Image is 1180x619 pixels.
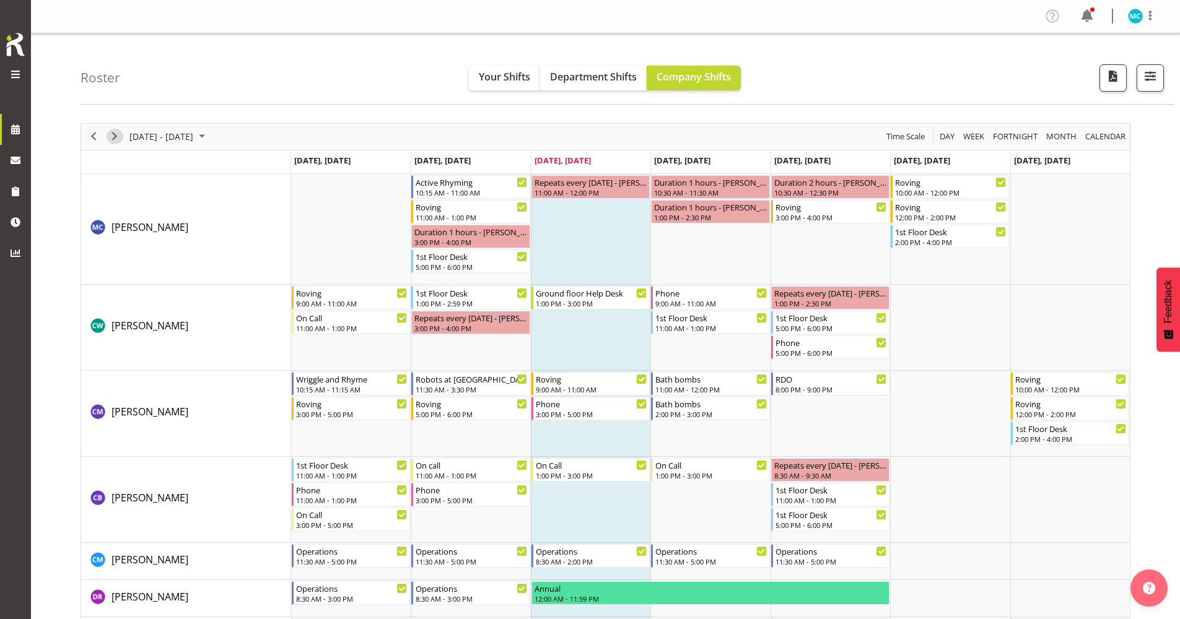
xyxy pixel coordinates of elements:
[296,556,407,566] div: 11:30 AM - 5:00 PM
[771,286,889,309] div: Catherine Wilson"s event - Repeats every friday - Catherine Wilson Begin From Friday, October 3, ...
[885,129,926,144] span: Time Scale
[535,582,886,594] div: Annual
[774,188,886,197] div: 10:30 AM - 12:30 PM
[411,225,530,248] div: Aurora Catu"s event - Duration 1 hours - Aurora Catu Begin From Tuesday, September 30, 2025 at 3:...
[531,458,650,482] div: Chris Broad"s event - On Call Begin From Wednesday, October 1, 2025 at 1:00:00 PM GMT+13:00 Ends ...
[128,129,194,144] span: [DATE] - [DATE]
[414,225,527,238] div: Duration 1 hours - [PERSON_NAME]
[292,286,410,309] div: Catherine Wilson"s event - Roving Begin From Monday, September 29, 2025 at 9:00:00 AM GMT+13:00 E...
[411,175,530,199] div: Aurora Catu"s event - Active Rhyming Begin From Tuesday, September 30, 2025 at 10:15:00 AM GMT+13...
[416,470,527,480] div: 11:00 AM - 1:00 PM
[1084,129,1127,144] span: calendar
[1083,129,1128,144] button: Month
[416,483,527,496] div: Phone
[531,397,650,420] div: Chamique Mamolo"s event - Phone Begin From Wednesday, October 1, 2025 at 3:00:00 PM GMT+13:00 End...
[296,397,407,410] div: Roving
[771,508,889,531] div: Chris Broad"s event - 1st Floor Desk Begin From Friday, October 3, 2025 at 5:00:00 PM GMT+13:00 E...
[296,582,407,594] div: Operations
[81,457,291,543] td: Chris Broad resource
[416,298,527,308] div: 1:00 PM - 2:59 PM
[111,318,188,333] a: [PERSON_NAME]
[125,124,212,150] div: Sep 29 - Oct 05, 2025
[651,458,769,482] div: Chris Broad"s event - On Call Begin From Thursday, October 2, 2025 at 1:00:00 PM GMT+13:00 Ends A...
[536,384,647,394] div: 9:00 AM - 11:00 AM
[414,237,527,247] div: 3:00 PM - 4:00 PM
[651,175,769,199] div: Aurora Catu"s event - Duration 1 hours - Aurora Catu Begin From Thursday, October 2, 2025 at 10:3...
[895,237,1006,247] div: 2:00 PM - 4:00 PM
[654,212,766,222] div: 1:00 PM - 2:30 PM
[296,298,407,308] div: 9:00 AM - 11:00 AM
[411,372,530,396] div: Chamique Mamolo"s event - Robots at St Patricks Begin From Tuesday, September 30, 2025 at 11:30:0...
[938,129,956,144] span: Day
[550,70,637,84] span: Department Shifts
[657,70,731,84] span: Company Shifts
[1015,397,1126,410] div: Roving
[296,384,407,394] div: 10:15 AM - 11:15 AM
[895,212,1006,222] div: 12:00 PM - 2:00 PM
[296,409,407,419] div: 3:00 PM - 5:00 PM
[776,201,886,213] div: Roving
[83,124,104,150] div: previous period
[535,188,647,197] div: 11:00 AM - 12:00 PM
[1011,372,1129,396] div: Chamique Mamolo"s event - Roving Begin From Sunday, October 5, 2025 at 10:00:00 AM GMT+13:00 Ends...
[111,491,188,504] span: [PERSON_NAME]
[540,66,647,90] button: Department Shifts
[651,311,769,334] div: Catherine Wilson"s event - 1st Floor Desk Begin From Thursday, October 2, 2025 at 11:00:00 AM GMT...
[292,544,410,568] div: Cindy Mulrooney"s event - Operations Begin From Monday, September 29, 2025 at 11:30:00 AM GMT+13:...
[536,556,647,566] div: 8:30 AM - 2:00 PM
[81,580,291,617] td: Debra Robinson resource
[536,298,647,308] div: 1:00 PM - 3:00 PM
[651,200,769,223] div: Aurora Catu"s event - Duration 1 hours - Aurora Catu Begin From Thursday, October 2, 2025 at 1:00...
[1015,422,1126,435] div: 1st Floor Desk
[1137,64,1164,92] button: Filter Shifts
[776,373,886,385] div: RDO
[776,311,886,324] div: 1st Floor Desk
[296,545,407,557] div: Operations
[771,372,889,396] div: Chamique Mamolo"s event - RDO Begin From Friday, October 3, 2025 at 8:00:00 PM GMT+13:00 Ends At ...
[654,155,710,166] span: [DATE], [DATE]
[292,372,410,396] div: Chamique Mamolo"s event - Wriggle and Rhyme Begin From Monday, September 29, 2025 at 10:15:00 AM ...
[1143,582,1155,594] img: help-xxl-2.png
[416,287,527,299] div: 1st Floor Desk
[414,323,527,333] div: 3:00 PM - 4:00 PM
[1015,373,1126,385] div: Roving
[1163,280,1174,323] span: Feedback
[535,594,886,604] div: 12:00 AM - 11:59 PM
[536,470,647,480] div: 1:00 PM - 3:00 PM
[655,556,766,566] div: 11:30 AM - 5:00 PM
[655,470,766,480] div: 1:00 PM - 3:00 PM
[536,373,647,385] div: Roving
[531,286,650,309] div: Catherine Wilson"s event - Ground floor Help Desk Begin From Wednesday, October 1, 2025 at 1:00:0...
[411,483,530,506] div: Chris Broad"s event - Phone Begin From Tuesday, September 30, 2025 at 3:00:00 PM GMT+13:00 Ends A...
[1156,267,1180,352] button: Feedback - Show survey
[416,188,527,197] div: 10:15 AM - 11:00 AM
[771,200,889,223] div: Aurora Catu"s event - Roving Begin From Friday, October 3, 2025 at 3:00:00 PM GMT+13:00 Ends At F...
[296,287,407,299] div: Roving
[654,188,766,197] div: 10:30 AM - 11:30 AM
[531,175,650,199] div: Aurora Catu"s event - Repeats every wednesday - Aurora Catu Begin From Wednesday, October 1, 2025...
[411,249,530,273] div: Aurora Catu"s event - 1st Floor Desk Begin From Tuesday, September 30, 2025 at 5:00:00 PM GMT+13:...
[1015,434,1126,444] div: 2:00 PM - 4:00 PM
[416,397,527,410] div: Roving
[531,544,650,568] div: Cindy Mulrooney"s event - Operations Begin From Wednesday, October 1, 2025 at 8:30:00 AM GMT+13:0...
[292,458,410,482] div: Chris Broad"s event - 1st Floor Desk Begin From Monday, September 29, 2025 at 11:00:00 AM GMT+13:...
[655,311,766,324] div: 1st Floor Desk
[111,220,188,235] a: [PERSON_NAME]
[535,155,591,166] span: [DATE], [DATE]
[536,545,647,557] div: Operations
[655,545,766,557] div: Operations
[1099,64,1127,92] button: Download a PDF of the roster according to the set date range.
[469,66,540,90] button: Your Shifts
[776,520,886,530] div: 5:00 PM - 6:00 PM
[81,371,291,457] td: Chamique Mamolo resource
[296,495,407,505] div: 11:00 AM - 1:00 PM
[771,311,889,334] div: Catherine Wilson"s event - 1st Floor Desk Begin From Friday, October 3, 2025 at 5:00:00 PM GMT+13...
[895,176,1006,188] div: Roving
[891,200,1009,223] div: Aurora Catu"s event - Roving Begin From Saturday, October 4, 2025 at 12:00:00 PM GMT+13:00 Ends A...
[414,155,471,166] span: [DATE], [DATE]
[654,201,766,213] div: Duration 1 hours - [PERSON_NAME]
[655,397,766,410] div: Bath bombs
[774,470,886,480] div: 8:30 AM - 9:30 AM
[651,372,769,396] div: Chamique Mamolo"s event - Bath bombs Begin From Thursday, October 2, 2025 at 11:00:00 AM GMT+13:0...
[776,323,886,333] div: 5:00 PM - 6:00 PM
